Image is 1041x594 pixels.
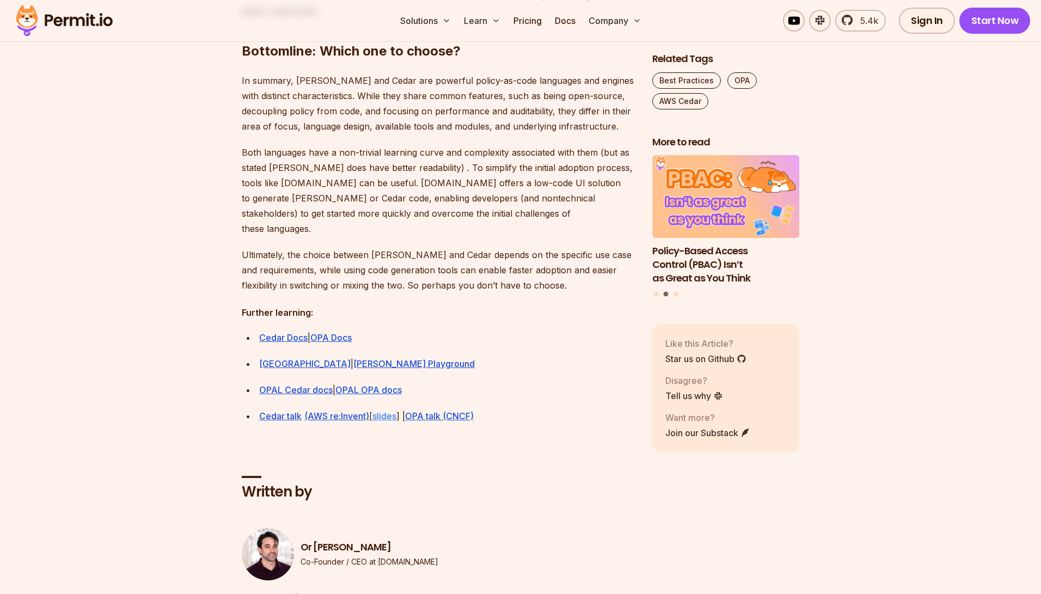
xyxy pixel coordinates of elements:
[665,411,750,424] p: Want more?
[673,292,678,296] button: Go to slide 3
[242,73,635,134] p: In summary, [PERSON_NAME] and Cedar are powerful policy-as-code languages and engines with distin...
[259,358,351,369] a: [GEOGRAPHIC_DATA]
[665,337,746,350] p: Like this Article?
[405,411,474,421] a: OPA talk (CNCF)
[242,482,635,502] h2: Written by
[335,384,402,395] a: OPAL OPA docs
[652,244,799,285] h3: Policy-Based Access Control (PBAC) Isn’t as Great as You Think
[310,332,352,343] a: OPA Docs
[652,156,799,285] a: Policy-Based Access Control (PBAC) Isn’t as Great as You ThinkPolicy-Based Access Control (PBAC) ...
[652,93,708,109] a: AWS Cedar
[372,411,396,421] a: slides
[242,528,294,580] img: Or Weis
[584,10,646,32] button: Company
[899,8,955,34] a: Sign In
[652,136,799,149] h2: More to read
[652,156,799,298] div: Posts
[550,10,580,32] a: Docs
[242,306,635,319] h4: Further learning:⁠
[259,382,635,397] div: |
[396,10,455,32] button: Solutions
[727,72,757,89] a: OPA
[654,292,658,296] button: Go to slide 1
[959,8,1031,34] a: Start Now
[259,356,635,371] div: |
[242,145,635,236] p: Both languages have a non-trivial learning curve and complexity associated with them (but as stat...
[259,330,635,345] div: |
[652,72,721,89] a: Best Practices
[259,408,635,424] div: [ ] |
[664,292,669,297] button: Go to slide 2
[509,10,546,32] a: Pricing
[652,156,799,285] li: 2 of 3
[301,556,438,567] p: Co-Founder / CEO at [DOMAIN_NAME]
[835,10,886,32] a: 5.4k
[242,247,635,293] p: Ultimately, the choice between [PERSON_NAME] and Cedar depends on the specific use case and requi...
[11,2,118,39] img: Permit logo
[665,426,750,439] a: Join our Substack
[665,352,746,365] a: Star us on Github
[854,14,878,27] span: 5.4k
[301,541,438,554] h3: Or [PERSON_NAME]
[665,389,723,402] a: Tell us why
[259,384,333,395] a: OPAL Cedar docs
[259,411,302,421] a: Cedar talk
[652,52,799,66] h2: Related Tags
[652,156,799,238] img: Policy-Based Access Control (PBAC) Isn’t as Great as You Think
[665,374,723,387] p: Disagree?
[353,358,475,369] a: [PERSON_NAME] Playground
[259,332,308,343] a: Cedar Docs
[304,411,369,421] a: (AWS re:Invent)
[460,10,505,32] button: Learn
